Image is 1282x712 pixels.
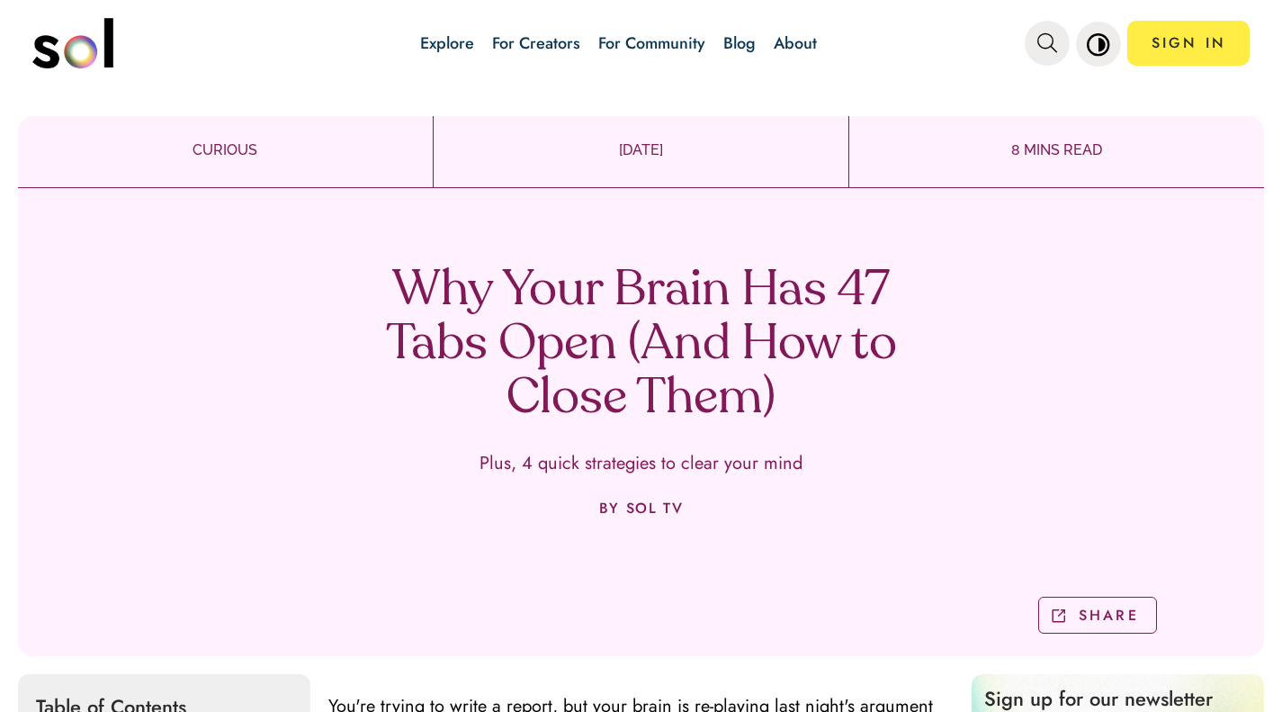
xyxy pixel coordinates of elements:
[434,140,848,161] p: [DATE]
[774,32,817,55] a: About
[492,32,580,55] a: For Creators
[480,454,802,473] p: Plus, 4 quick strategies to clear your mind
[18,140,433,161] p: CURIOUS
[1079,605,1139,626] p: SHARE
[849,140,1264,161] p: 8 MINS READ
[723,32,756,55] a: Blog
[376,265,907,427] h1: Why Your Brain Has 47 Tabs Open (And How to Close Them)
[598,32,705,55] a: For Community
[599,500,683,517] p: BY SOL TV
[420,32,474,55] a: Explore
[1038,597,1157,634] button: SHARE
[32,18,113,68] img: logo
[1127,21,1250,66] a: SIGN IN
[32,12,1251,75] nav: main navigation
